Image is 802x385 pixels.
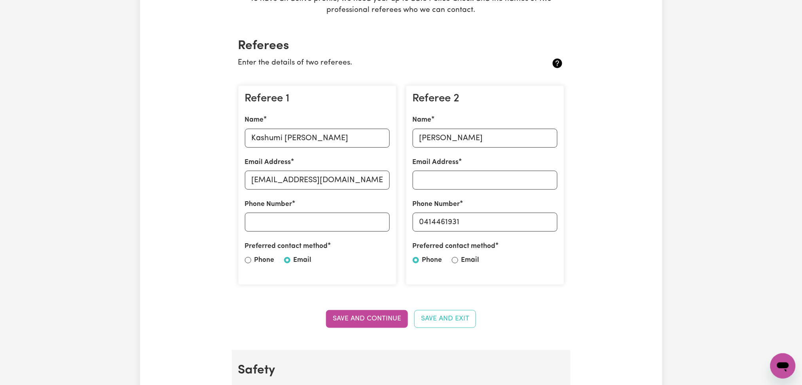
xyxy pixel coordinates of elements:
label: Name [413,115,432,125]
label: Email [294,255,312,265]
label: Phone Number [413,199,460,210]
label: Email Address [245,157,291,168]
label: Preferred contact method [245,241,328,252]
h2: Referees [238,38,564,53]
label: Email [461,255,480,265]
label: Phone [422,255,442,265]
h2: Safety [238,363,564,378]
label: Email Address [413,157,459,168]
button: Save and Exit [414,310,476,328]
h3: Referee 1 [245,92,390,106]
h3: Referee 2 [413,92,557,106]
label: Phone [254,255,275,265]
iframe: Button to launch messaging window [770,353,796,379]
p: Enter the details of two referees. [238,57,510,69]
button: Save and Continue [326,310,408,328]
label: Phone Number [245,199,292,210]
label: Name [245,115,264,125]
label: Preferred contact method [413,241,496,252]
